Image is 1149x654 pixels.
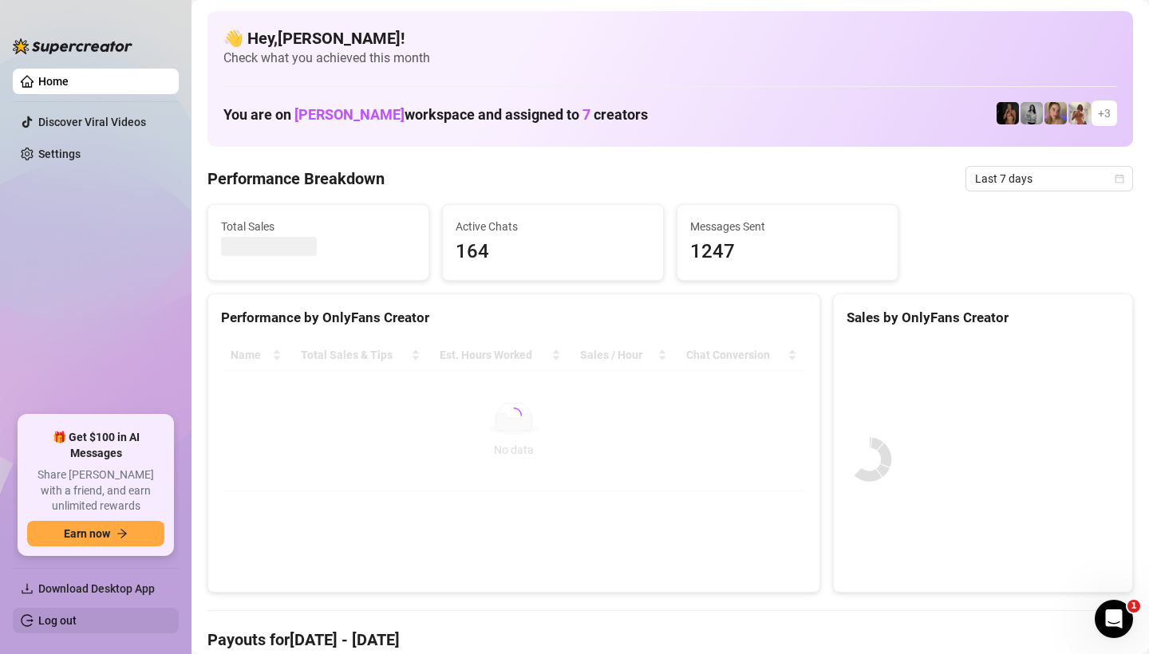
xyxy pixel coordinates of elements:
[38,614,77,627] a: Log out
[38,75,69,88] a: Home
[116,528,128,539] span: arrow-right
[690,218,885,235] span: Messages Sent
[64,527,110,540] span: Earn now
[294,106,405,123] span: [PERSON_NAME]
[975,167,1123,191] span: Last 7 days
[21,582,34,595] span: download
[223,106,648,124] h1: You are on workspace and assigned to creators
[38,116,146,128] a: Discover Viral Videos
[13,38,132,54] img: logo-BBDzfeDw.svg
[207,628,1133,651] h4: Payouts for [DATE] - [DATE]
[1095,600,1133,638] iframe: Intercom live chat
[221,218,416,235] span: Total Sales
[27,521,164,546] button: Earn nowarrow-right
[1021,102,1043,124] img: A
[690,237,885,267] span: 1247
[506,408,522,424] span: loading
[27,467,164,514] span: Share [PERSON_NAME] with a friend, and earn unlimited rewards
[223,49,1117,67] span: Check what you achieved this month
[847,307,1119,329] div: Sales by OnlyFans Creator
[1127,600,1140,613] span: 1
[1098,104,1111,122] span: + 3
[38,582,155,595] span: Download Desktop App
[221,307,807,329] div: Performance by OnlyFans Creator
[1115,174,1124,183] span: calendar
[997,102,1019,124] img: D
[582,106,590,123] span: 7
[223,27,1117,49] h4: 👋 Hey, [PERSON_NAME] !
[456,218,650,235] span: Active Chats
[456,237,650,267] span: 164
[207,167,385,190] h4: Performance Breakdown
[38,148,81,160] a: Settings
[1068,102,1091,124] img: Green
[27,430,164,461] span: 🎁 Get $100 in AI Messages
[1044,102,1067,124] img: Cherry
